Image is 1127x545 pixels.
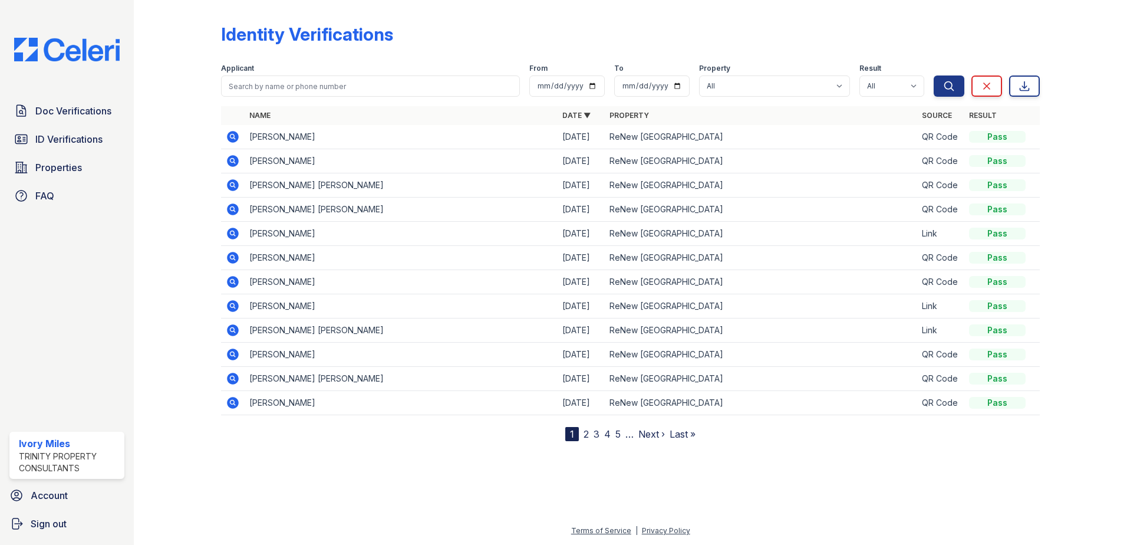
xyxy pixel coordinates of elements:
[615,428,621,440] a: 5
[571,526,631,535] a: Terms of Service
[605,173,918,198] td: ReNew [GEOGRAPHIC_DATA]
[605,222,918,246] td: ReNew [GEOGRAPHIC_DATA]
[605,198,918,222] td: ReNew [GEOGRAPHIC_DATA]
[558,343,605,367] td: [DATE]
[917,294,964,319] td: Link
[221,24,393,45] div: Identity Verifications
[31,488,68,503] span: Account
[245,173,558,198] td: [PERSON_NAME] [PERSON_NAME]
[584,428,589,440] a: 2
[565,427,579,441] div: 1
[922,111,952,120] a: Source
[1077,498,1115,533] iframe: chat widget
[19,451,120,474] div: Trinity Property Consultants
[917,198,964,222] td: QR Code
[917,173,964,198] td: QR Code
[245,125,558,149] td: [PERSON_NAME]
[558,149,605,173] td: [DATE]
[969,228,1026,239] div: Pass
[917,149,964,173] td: QR Code
[625,427,634,441] span: …
[609,111,649,120] a: Property
[917,343,964,367] td: QR Code
[9,156,124,179] a: Properties
[245,246,558,270] td: [PERSON_NAME]
[249,111,271,120] a: Name
[605,294,918,319] td: ReNew [GEOGRAPHIC_DATA]
[245,343,558,367] td: [PERSON_NAME]
[9,99,124,123] a: Doc Verifications
[245,149,558,173] td: [PERSON_NAME]
[5,512,129,536] a: Sign out
[969,276,1026,288] div: Pass
[529,64,548,73] label: From
[605,270,918,294] td: ReNew [GEOGRAPHIC_DATA]
[917,125,964,149] td: QR Code
[35,160,82,175] span: Properties
[221,75,520,97] input: Search by name or phone number
[605,391,918,415] td: ReNew [GEOGRAPHIC_DATA]
[245,391,558,415] td: [PERSON_NAME]
[558,222,605,246] td: [DATE]
[19,436,120,451] div: Ivory Miles
[969,131,1026,143] div: Pass
[604,428,611,440] a: 4
[558,391,605,415] td: [DATE]
[594,428,599,440] a: 3
[245,294,558,319] td: [PERSON_NAME]
[245,319,558,343] td: [PERSON_NAME] [PERSON_NAME]
[917,367,964,391] td: QR Code
[605,343,918,367] td: ReNew [GEOGRAPHIC_DATA]
[969,203,1026,215] div: Pass
[969,252,1026,264] div: Pass
[558,367,605,391] td: [DATE]
[245,222,558,246] td: [PERSON_NAME]
[558,294,605,319] td: [DATE]
[245,198,558,222] td: [PERSON_NAME] [PERSON_NAME]
[605,149,918,173] td: ReNew [GEOGRAPHIC_DATA]
[638,428,665,440] a: Next ›
[969,155,1026,167] div: Pass
[969,111,997,120] a: Result
[969,397,1026,409] div: Pass
[558,198,605,222] td: [DATE]
[5,38,129,61] img: CE_Logo_Blue-a8612792a0a2168367f1c8372b55b34899dd931a85d93a1a3d3e32e68fde9ad4.png
[558,319,605,343] td: [DATE]
[605,246,918,270] td: ReNew [GEOGRAPHIC_DATA]
[9,184,124,208] a: FAQ
[558,125,605,149] td: [DATE]
[558,270,605,294] td: [DATE]
[31,517,67,531] span: Sign out
[969,349,1026,360] div: Pass
[605,367,918,391] td: ReNew [GEOGRAPHIC_DATA]
[35,104,111,118] span: Doc Verifications
[245,367,558,391] td: [PERSON_NAME] [PERSON_NAME]
[35,132,103,146] span: ID Verifications
[605,319,918,343] td: ReNew [GEOGRAPHIC_DATA]
[642,526,690,535] a: Privacy Policy
[35,189,54,203] span: FAQ
[605,125,918,149] td: ReNew [GEOGRAPHIC_DATA]
[245,270,558,294] td: [PERSON_NAME]
[562,111,591,120] a: Date ▼
[635,526,638,535] div: |
[969,300,1026,312] div: Pass
[5,484,129,507] a: Account
[9,127,124,151] a: ID Verifications
[917,270,964,294] td: QR Code
[917,319,964,343] td: Link
[558,246,605,270] td: [DATE]
[917,246,964,270] td: QR Code
[859,64,881,73] label: Result
[917,391,964,415] td: QR Code
[917,222,964,246] td: Link
[670,428,696,440] a: Last »
[699,64,730,73] label: Property
[969,324,1026,336] div: Pass
[614,64,624,73] label: To
[969,179,1026,191] div: Pass
[221,64,254,73] label: Applicant
[969,373,1026,385] div: Pass
[558,173,605,198] td: [DATE]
